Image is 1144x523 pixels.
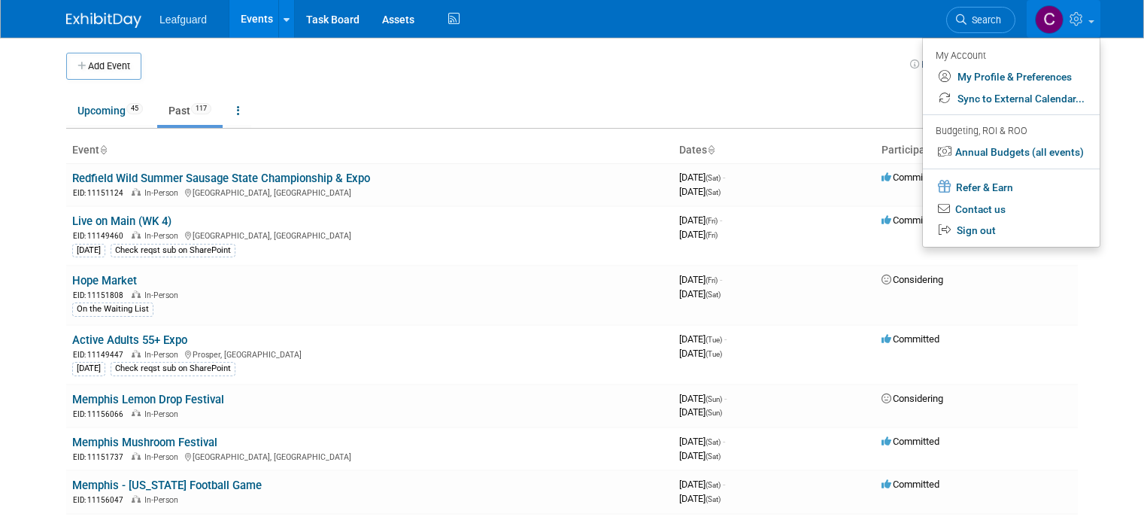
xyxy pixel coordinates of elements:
[679,348,722,359] span: [DATE]
[966,14,1001,26] span: Search
[923,220,1100,242] a: Sign out
[66,53,141,80] button: Add Event
[679,186,721,197] span: [DATE]
[72,303,153,316] div: On the Waiting List
[923,88,1100,110] a: Sync to External Calendar...
[882,214,939,226] span: Committed
[679,436,725,447] span: [DATE]
[720,274,722,285] span: -
[144,231,183,241] span: In-Person
[936,123,1085,139] div: Budgeting, ROI & ROO
[706,336,722,344] span: (Tue)
[875,138,1078,163] th: Participation
[882,274,943,285] span: Considering
[679,479,725,490] span: [DATE]
[72,436,217,449] a: Memphis Mushroom Festival
[111,244,235,257] div: Check reqst sub on SharePoint
[73,410,129,418] span: EID: 11156066
[144,350,183,360] span: In-Person
[706,231,718,239] span: (Fri)
[923,66,1100,88] a: My Profile & Preferences
[72,186,667,199] div: [GEOGRAPHIC_DATA], [GEOGRAPHIC_DATA]
[144,409,183,419] span: In-Person
[936,46,1085,64] div: My Account
[673,138,875,163] th: Dates
[72,333,187,347] a: Active Adults 55+ Expo
[72,479,262,492] a: Memphis - [US_STATE] Football Game
[73,232,129,240] span: EID: 11149460
[706,174,721,182] span: (Sat)
[910,59,1078,70] a: How to sync to an external calendar...
[73,189,129,197] span: EID: 11151124
[73,453,129,461] span: EID: 11151737
[882,436,939,447] span: Committed
[73,291,129,300] span: EID: 11151808
[679,493,721,504] span: [DATE]
[159,14,207,26] span: Leafguard
[132,290,141,298] img: In-Person Event
[73,496,129,504] span: EID: 11156047
[882,479,939,490] span: Committed
[132,495,141,503] img: In-Person Event
[66,138,673,163] th: Event
[706,452,721,461] span: (Sat)
[706,188,721,196] span: (Sat)
[679,406,722,418] span: [DATE]
[144,188,183,198] span: In-Person
[157,96,223,125] a: Past117
[724,393,727,404] span: -
[679,333,727,345] span: [DATE]
[723,172,725,183] span: -
[191,103,211,114] span: 117
[706,276,718,284] span: (Fri)
[679,214,722,226] span: [DATE]
[923,199,1100,220] a: Contact us
[132,231,141,239] img: In-Person Event
[679,450,721,461] span: [DATE]
[706,495,721,503] span: (Sat)
[706,350,722,358] span: (Tue)
[111,362,235,376] div: Check reqst sub on SharePoint
[66,96,154,125] a: Upcoming45
[72,274,137,287] a: Hope Market
[882,393,943,404] span: Considering
[679,274,722,285] span: [DATE]
[1035,5,1064,34] img: Colleen Kenney
[73,351,129,359] span: EID: 11149447
[144,290,183,300] span: In-Person
[132,350,141,357] img: In-Person Event
[923,141,1100,163] a: Annual Budgets (all events)
[679,172,725,183] span: [DATE]
[706,217,718,225] span: (Fri)
[72,229,667,242] div: [GEOGRAPHIC_DATA], [GEOGRAPHIC_DATA]
[72,393,224,406] a: Memphis Lemon Drop Festival
[72,244,105,257] div: [DATE]
[72,362,105,376] div: [DATE]
[72,214,171,228] a: Live on Main (WK 4)
[132,452,141,460] img: In-Person Event
[882,333,939,345] span: Committed
[882,172,939,183] span: Committed
[126,103,143,114] span: 45
[72,450,667,463] div: [GEOGRAPHIC_DATA], [GEOGRAPHIC_DATA]
[720,214,722,226] span: -
[706,290,721,299] span: (Sat)
[66,13,141,28] img: ExhibitDay
[723,479,725,490] span: -
[706,481,721,489] span: (Sat)
[723,436,725,447] span: -
[679,288,721,300] span: [DATE]
[679,393,727,404] span: [DATE]
[99,144,107,156] a: Sort by Event Name
[132,188,141,196] img: In-Person Event
[144,452,183,462] span: In-Person
[706,438,721,446] span: (Sat)
[724,333,727,345] span: -
[946,7,1015,33] a: Search
[679,229,718,240] span: [DATE]
[706,409,722,417] span: (Sun)
[132,409,141,417] img: In-Person Event
[72,172,370,185] a: Redfield Wild Summer Sausage State Championship & Expo
[923,175,1100,199] a: Refer & Earn
[706,395,722,403] span: (Sun)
